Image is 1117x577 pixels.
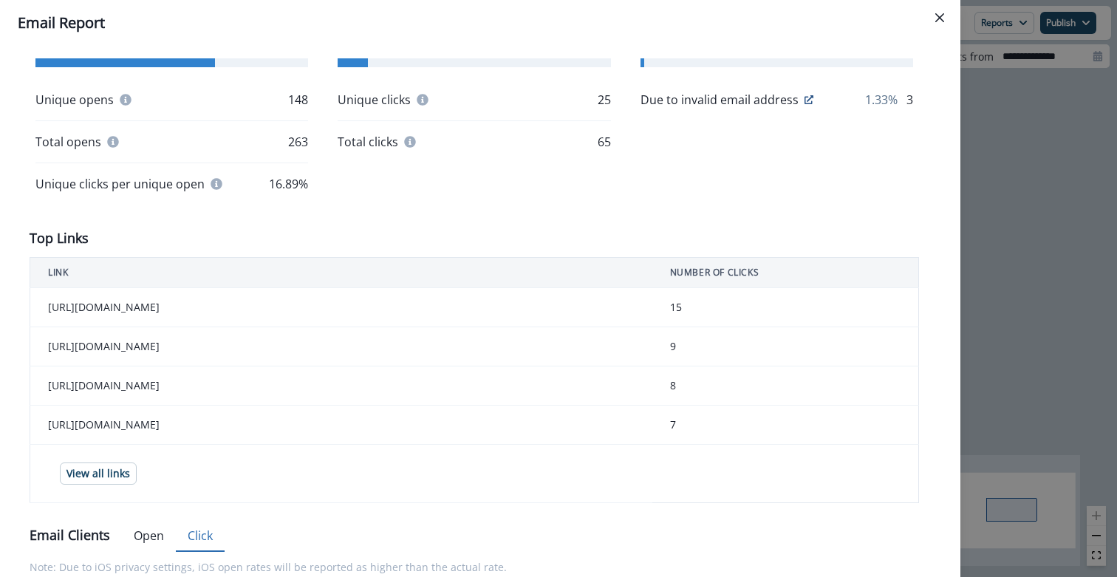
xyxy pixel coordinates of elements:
p: 16.89% [269,175,308,193]
p: 65 [598,133,611,151]
td: [URL][DOMAIN_NAME] [30,288,652,327]
button: Close [928,6,952,30]
p: Total clicks [338,133,398,151]
button: Open [122,521,176,552]
p: Total opens [35,133,101,151]
p: 263 [288,133,308,151]
td: [URL][DOMAIN_NAME] [30,366,652,406]
td: [URL][DOMAIN_NAME] [30,406,652,445]
p: Unique clicks per unique open [35,175,205,193]
td: 8 [652,366,919,406]
p: View all links [66,468,130,480]
td: 7 [652,406,919,445]
td: 15 [652,288,919,327]
td: [URL][DOMAIN_NAME] [30,327,652,366]
button: View all links [60,462,137,485]
p: Email Clients [30,525,110,545]
th: NUMBER OF CLICKS [652,258,919,288]
p: Unique clicks [338,91,411,109]
p: Top Links [30,228,89,248]
div: Email Report [18,12,943,34]
p: 25 [598,91,611,109]
p: Due to invalid email address [641,91,799,109]
p: 3 [906,91,913,109]
button: Click [176,521,225,552]
p: Unique opens [35,91,114,109]
p: 1.33% [865,91,898,109]
p: 148 [288,91,308,109]
th: LINK [30,258,652,288]
td: 9 [652,327,919,366]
